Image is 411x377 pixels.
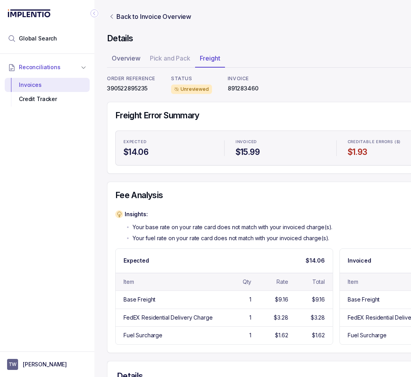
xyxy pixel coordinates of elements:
[171,75,212,82] p: STATUS
[249,331,251,339] div: 1
[312,296,325,303] div: $9.16
[90,9,99,18] div: Collapse Icon
[200,53,220,63] p: Freight
[107,85,155,92] p: 390522895235
[228,85,258,92] p: 891283460
[7,359,87,370] button: User initials[PERSON_NAME]
[348,140,401,144] p: Creditable Errors ($)
[107,52,145,68] li: Tab Overview
[171,85,212,94] div: Unreviewed
[19,63,61,71] span: Reconciliations
[5,76,90,108] div: Reconciliations
[112,53,140,63] p: Overview
[11,78,83,92] div: Invoices
[123,140,146,144] p: Expected
[236,147,325,158] h4: $15.99
[274,314,288,322] div: $3.28
[123,257,149,265] p: Expected
[312,278,325,286] div: Total
[7,359,18,370] span: User initials
[231,134,330,162] li: Statistic Invoiced
[348,278,358,286] div: Item
[133,223,332,231] p: Your base rate on your rate card does not match with your invoiced charge(s).
[236,140,257,144] p: Invoiced
[312,331,325,339] div: $1.62
[11,92,83,106] div: Credit Tracker
[306,257,325,265] p: $14.06
[311,314,325,322] div: $3.28
[243,278,252,286] div: Qty
[276,278,288,286] div: Rate
[116,12,191,21] p: Back to Invoice Overview
[123,331,162,339] div: Fuel Surcharge
[133,234,329,242] p: Your fuel rate on your rate card does not match with your invoiced charge(s).
[123,278,134,286] div: Item
[23,360,67,368] p: [PERSON_NAME]
[123,296,155,303] div: Base Freight
[119,134,218,162] li: Statistic Expected
[125,210,332,218] p: Insights:
[249,296,251,303] div: 1
[275,331,288,339] div: $1.62
[249,314,251,322] div: 1
[348,257,371,265] p: Invoiced
[123,314,212,322] div: FedEX Residential Delivery Charge
[228,75,258,82] p: INVOICE
[19,35,57,42] span: Global Search
[5,59,90,76] button: Reconciliations
[348,331,387,339] div: Fuel Surcharge
[348,296,380,303] div: Base Freight
[107,12,193,21] a: Link Back to Invoice Overview
[195,52,225,68] li: Tab Freight
[107,75,155,82] p: ORDER REFERENCE
[123,147,213,158] h4: $14.06
[275,296,288,303] div: $9.16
